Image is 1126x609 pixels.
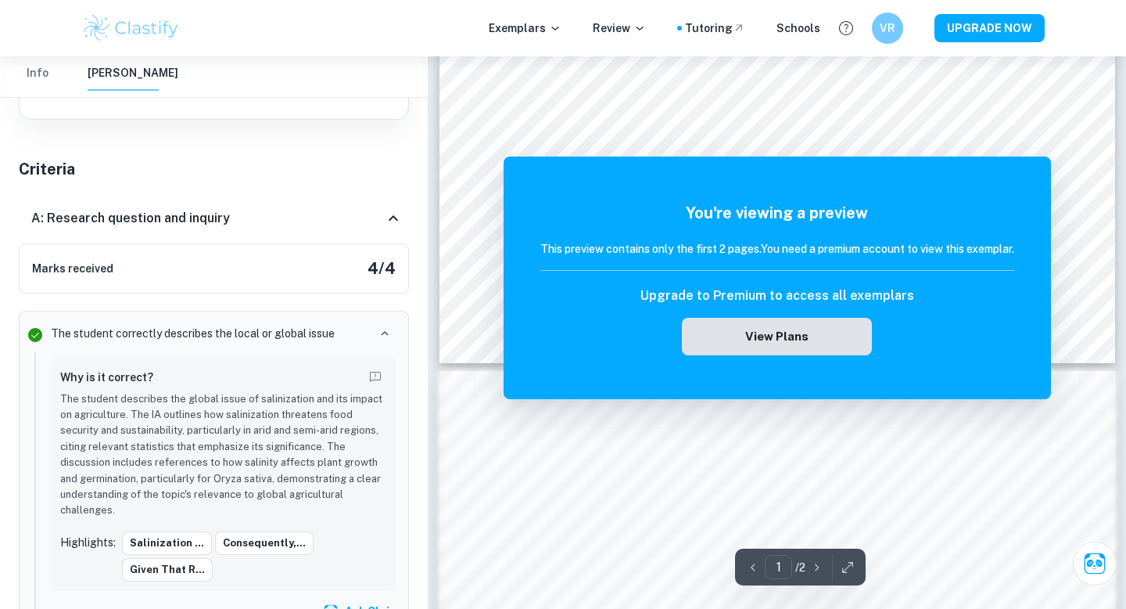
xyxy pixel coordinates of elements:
img: Clastify logo [81,13,181,44]
button: Ask Clai [1073,542,1117,586]
p: Review [593,20,646,37]
h6: Upgrade to Premium to access all exemplars [640,286,914,305]
h6: Marks received [32,260,113,277]
button: VR [872,13,903,44]
p: The student describes the global issue of salinization and its impact on agriculture. The IA outl... [60,391,386,519]
h5: Criteria [19,157,409,181]
p: The student correctly describes the local or global issue [51,325,335,342]
h6: A: Research question and inquiry [31,209,230,228]
h6: VR [879,20,897,37]
button: Salinization ... [122,532,212,555]
button: Info [19,56,56,91]
h5: You're viewing a preview [540,201,1014,225]
p: Exemplars [489,20,561,37]
p: / 2 [795,559,805,576]
button: UPGRADE NOW [934,14,1045,42]
button: [PERSON_NAME] [88,56,178,91]
svg: Correct [26,326,45,344]
a: Tutoring [685,20,745,37]
p: Highlights: [60,534,116,551]
button: Consequently,... [215,532,314,555]
h6: Why is it correct? [60,369,153,386]
div: A: Research question and inquiry [19,193,409,243]
button: Help and Feedback [833,15,859,41]
h5: 4 / 4 [368,257,396,280]
button: View Plans [682,318,871,355]
button: Report mistake/confusion [364,366,386,388]
button: given that r... [122,558,213,582]
h6: This preview contains only the first 2 pages. You need a premium account to view this exemplar. [540,240,1014,258]
a: Schools [776,20,820,37]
